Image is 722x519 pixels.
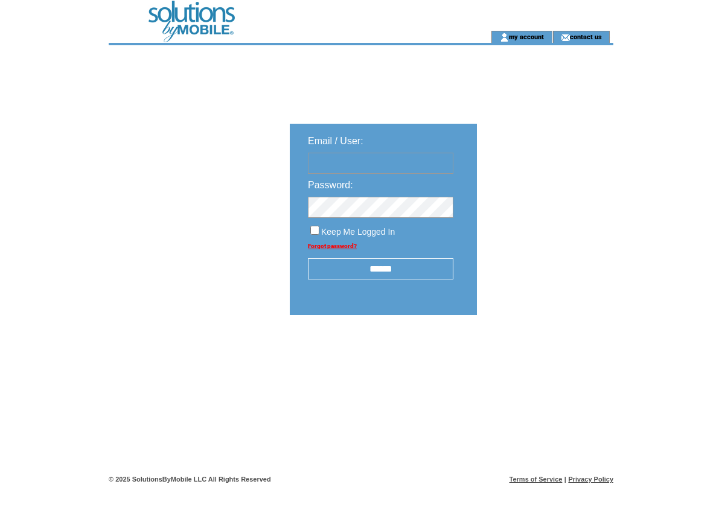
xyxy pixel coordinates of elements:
[570,33,602,40] a: contact us
[561,33,570,42] img: contact_us_icon.gif
[308,136,363,146] span: Email / User:
[500,33,509,42] img: account_icon.gif
[321,227,395,237] span: Keep Me Logged In
[308,180,353,190] span: Password:
[308,243,357,249] a: Forgot password?
[509,33,544,40] a: my account
[564,476,566,483] span: |
[568,476,613,483] a: Privacy Policy
[510,476,563,483] a: Terms of Service
[512,345,572,360] img: transparent.png
[109,476,271,483] span: © 2025 SolutionsByMobile LLC All Rights Reserved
